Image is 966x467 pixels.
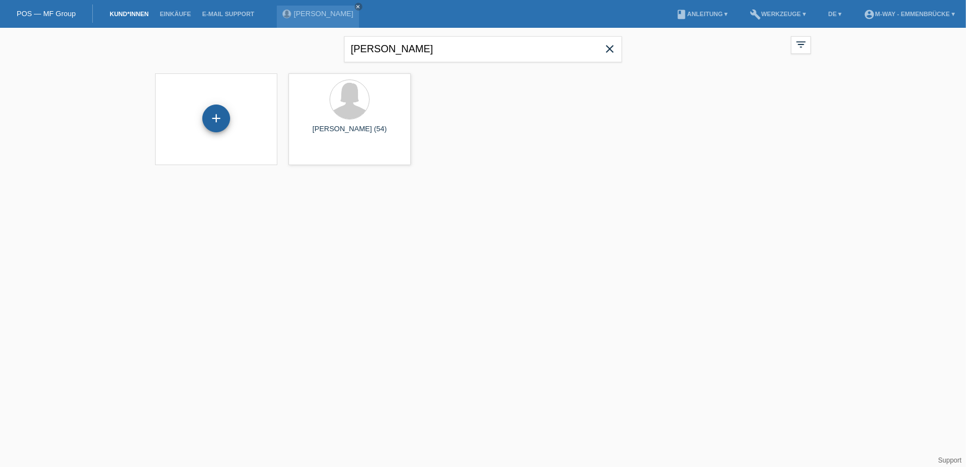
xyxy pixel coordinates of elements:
[938,456,962,464] a: Support
[197,11,260,17] a: E-Mail Support
[823,11,847,17] a: DE ▾
[203,109,230,128] div: Kund*in hinzufügen
[795,38,807,51] i: filter_list
[17,9,76,18] a: POS — MF Group
[294,9,353,18] a: [PERSON_NAME]
[355,3,362,11] a: close
[864,9,875,20] i: account_circle
[858,11,960,17] a: account_circlem-way - Emmenbrücke ▾
[104,11,154,17] a: Kund*innen
[297,125,402,142] div: [PERSON_NAME] (54)
[745,11,812,17] a: buildWerkzeuge ▾
[154,11,196,17] a: Einkäufe
[603,42,616,56] i: close
[356,4,361,9] i: close
[344,36,622,62] input: Suche...
[670,11,733,17] a: bookAnleitung ▾
[750,9,761,20] i: build
[676,9,687,20] i: book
